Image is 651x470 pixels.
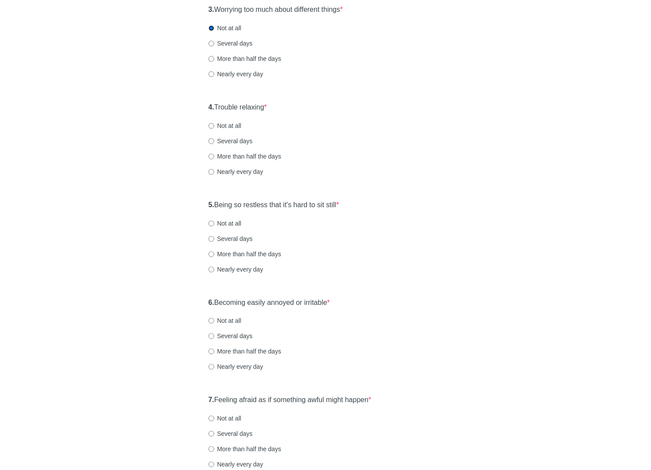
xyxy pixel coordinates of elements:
[209,25,214,31] input: Not at all
[209,200,339,210] label: Being so restless that it's hard to sit still
[209,349,214,354] input: More than half the days
[209,445,281,453] label: More than half the days
[209,201,214,208] strong: 5.
[209,251,214,257] input: More than half the days
[209,138,214,144] input: Several days
[209,102,267,113] label: Trouble relaxing
[209,167,263,176] label: Nearly every day
[209,234,253,243] label: Several days
[209,446,214,452] input: More than half the days
[209,70,263,78] label: Nearly every day
[209,362,263,371] label: Nearly every day
[209,462,214,467] input: Nearly every day
[209,6,214,13] strong: 3.
[209,414,241,423] label: Not at all
[209,236,214,242] input: Several days
[209,71,214,77] input: Nearly every day
[209,221,214,226] input: Not at all
[209,460,263,469] label: Nearly every day
[209,219,241,228] label: Not at all
[209,299,214,306] strong: 6.
[209,429,253,438] label: Several days
[209,121,241,130] label: Not at all
[209,396,214,403] strong: 7.
[209,39,253,48] label: Several days
[209,347,281,356] label: More than half the days
[209,431,214,437] input: Several days
[209,298,330,308] label: Becoming easily annoyed or irritable
[209,5,343,15] label: Worrying too much about different things
[209,137,253,145] label: Several days
[209,318,214,324] input: Not at all
[209,416,214,421] input: Not at all
[209,169,214,175] input: Nearly every day
[209,250,281,258] label: More than half the days
[209,332,253,340] label: Several days
[209,41,214,46] input: Several days
[209,154,214,159] input: More than half the days
[209,56,214,62] input: More than half the days
[209,103,214,111] strong: 4.
[209,364,214,370] input: Nearly every day
[209,267,214,272] input: Nearly every day
[209,395,371,405] label: Feeling afraid as if something awful might happen
[209,316,241,325] label: Not at all
[209,152,281,161] label: More than half the days
[209,54,281,63] label: More than half the days
[209,265,263,274] label: Nearly every day
[209,333,214,339] input: Several days
[209,24,241,32] label: Not at all
[209,123,214,129] input: Not at all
